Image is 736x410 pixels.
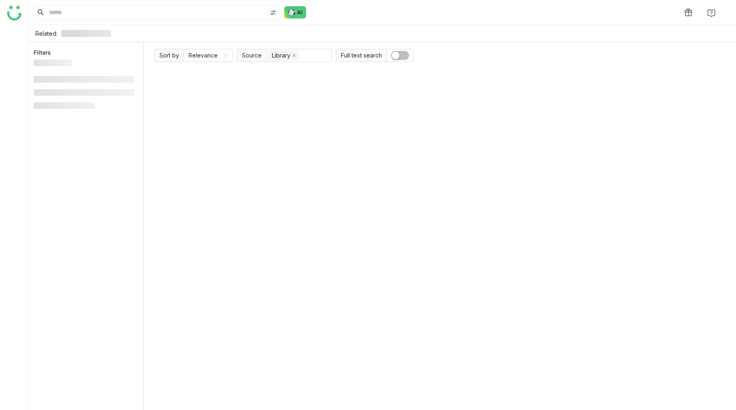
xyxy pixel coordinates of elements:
[272,51,290,60] div: Library
[7,6,22,21] img: logo
[237,49,266,62] span: Source
[34,48,51,57] div: Filters
[336,49,386,62] span: Full text search
[707,9,715,17] img: help.svg
[284,6,306,18] img: ask-buddy-normal.svg
[154,49,184,62] span: Sort by
[268,51,298,60] nz-select-item: Library
[35,30,57,37] div: Related:
[189,49,228,62] nz-select-item: Relevance
[270,9,276,16] img: search-type.svg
